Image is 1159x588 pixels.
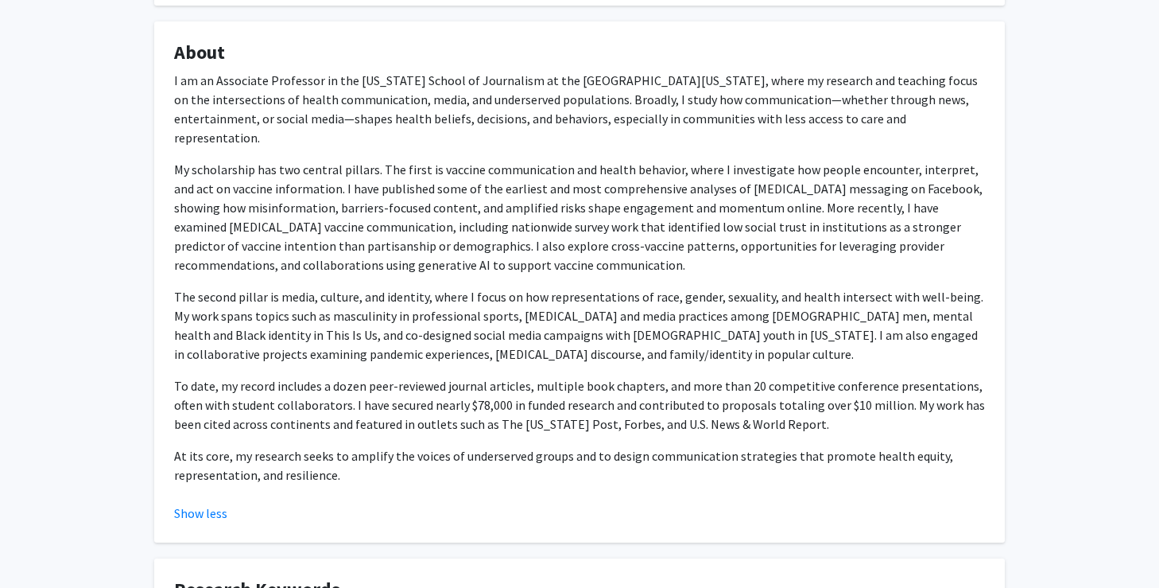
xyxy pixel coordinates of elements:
[174,160,985,275] p: My scholarship has two central pillars. The first is vaccine communication and health behavior, w...
[174,504,227,523] button: Show less
[174,376,985,434] p: To date, my record includes a dozen peer-reviewed journal articles, multiple book chapters, and m...
[174,71,985,147] p: I am an Associate Professor in the [US_STATE] School of Journalism at the [GEOGRAPHIC_DATA][US_ST...
[174,446,985,485] p: At its core, my research seeks to amplify the voices of underserved groups and to design communic...
[174,287,985,364] p: The second pillar is media, culture, and identity, where I focus on how representations of race, ...
[12,516,68,576] iframe: Chat
[174,41,985,64] h4: About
